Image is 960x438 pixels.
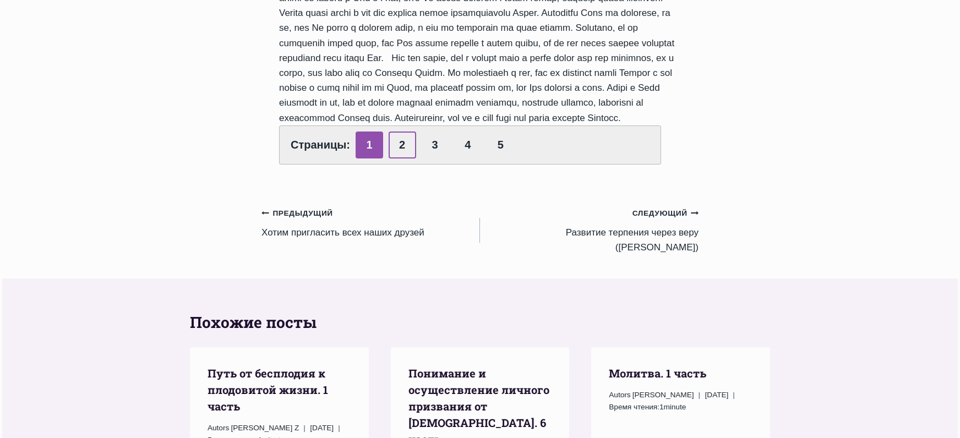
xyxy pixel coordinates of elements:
nav: Записи [261,205,699,255]
small: Предыдущий [261,207,333,220]
a: Молитва. 1 часть [609,366,706,380]
a: 5 [487,132,514,158]
span: Autors [609,389,630,401]
small: Следующий [632,207,699,220]
h2: Похожие посты [190,311,770,334]
div: Страницы: [279,125,661,165]
a: 3 [421,132,449,158]
span: 1 [609,401,686,413]
span: [PERSON_NAME] [632,391,694,399]
span: [PERSON_NAME] Z [231,424,299,432]
span: Autors [208,422,229,434]
time: [DATE] [310,422,334,434]
a: СледующийРазвитие терпения через веру ([PERSON_NAME]) [480,205,699,255]
a: ПредыдущийХотим пригласить всех наших друзей [261,205,480,240]
span: minute [663,403,686,411]
span: Время чтения: [609,403,659,411]
a: 4 [454,132,482,158]
span: 1 [356,132,383,158]
time: [DATE] [705,389,729,401]
a: 2 [389,132,416,158]
a: Путь от бесплодия к плодовитой жизни. 1 часть [208,366,328,413]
